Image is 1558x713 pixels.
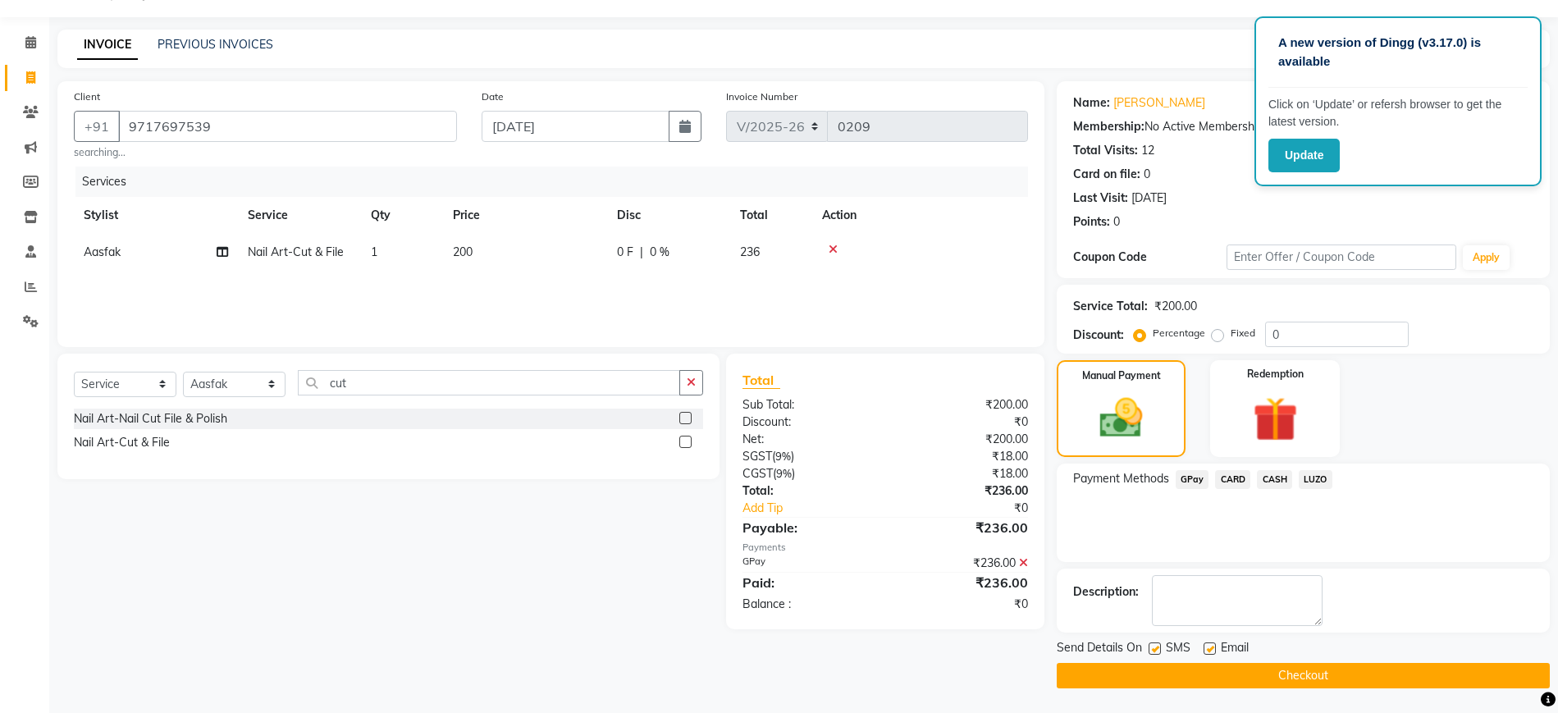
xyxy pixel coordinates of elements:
th: Disc [607,197,730,234]
div: ₹0 [911,500,1039,517]
label: Percentage [1153,326,1205,341]
span: 0 F [617,244,633,261]
th: Action [812,197,1028,234]
div: Total: [730,482,885,500]
img: _cash.svg [1086,393,1156,443]
span: Nail Art-Cut & File [248,245,344,259]
label: Manual Payment [1082,368,1161,383]
span: CGST [742,466,773,481]
div: ₹200.00 [885,431,1040,448]
span: | [640,244,643,261]
div: Nail Art-Nail Cut File & Polish [74,410,227,427]
div: Payments [742,541,1028,555]
div: ₹18.00 [885,448,1040,465]
label: Redemption [1247,367,1304,382]
button: +91 [74,111,120,142]
div: Last Visit: [1073,190,1128,207]
div: 0 [1144,166,1150,183]
span: 200 [453,245,473,259]
div: Description: [1073,583,1139,601]
input: Search by Name/Mobile/Email/Code [118,111,457,142]
div: Services [75,167,1040,197]
span: Email [1221,639,1249,660]
div: ₹0 [885,414,1040,431]
a: Add Tip [730,500,911,517]
span: Payment Methods [1073,470,1169,487]
div: Nail Art-Cut & File [74,434,170,451]
label: Date [482,89,504,104]
div: Net: [730,431,885,448]
div: Membership: [1073,118,1145,135]
div: Discount: [730,414,885,431]
div: 0 [1113,213,1120,231]
th: Stylist [74,197,238,234]
p: A new version of Dingg (v3.17.0) is available [1278,34,1518,71]
small: searching... [74,145,457,160]
div: No Active Membership [1073,118,1533,135]
img: _gift.svg [1239,391,1311,447]
div: ₹236.00 [885,555,1040,572]
button: Apply [1463,245,1510,270]
button: Update [1268,139,1340,172]
span: GPay [1176,470,1209,489]
label: Invoice Number [726,89,797,104]
input: Enter Offer / Coupon Code [1227,245,1457,270]
span: Aasfak [84,245,121,259]
div: ₹236.00 [885,482,1040,500]
label: Fixed [1231,326,1255,341]
span: Total [742,372,780,389]
div: Total Visits: [1073,142,1138,159]
div: Paid: [730,573,885,592]
div: ₹236.00 [885,518,1040,537]
p: Click on ‘Update’ or refersh browser to get the latest version. [1268,96,1528,130]
span: CASH [1257,470,1292,489]
span: SMS [1166,639,1190,660]
div: Payable: [730,518,885,537]
input: Search or Scan [298,370,680,395]
span: 0 % [650,244,669,261]
span: LUZO [1299,470,1332,489]
div: ₹236.00 [885,573,1040,592]
th: Total [730,197,812,234]
div: Balance : [730,596,885,613]
div: ₹18.00 [885,465,1040,482]
span: SGST [742,449,772,464]
div: ( ) [730,448,885,465]
span: CARD [1215,470,1250,489]
div: Coupon Code [1073,249,1227,266]
label: Client [74,89,100,104]
div: Sub Total: [730,396,885,414]
span: Send Details On [1057,639,1142,660]
button: Checkout [1057,663,1550,688]
div: Service Total: [1073,298,1148,315]
th: Service [238,197,361,234]
span: 9% [775,450,791,463]
span: 1 [371,245,377,259]
div: ₹0 [885,596,1040,613]
div: ₹200.00 [885,396,1040,414]
a: PREVIOUS INVOICES [158,37,273,52]
div: 12 [1141,142,1154,159]
a: INVOICE [77,30,138,60]
th: Qty [361,197,443,234]
span: 236 [740,245,760,259]
div: Name: [1073,94,1110,112]
div: ( ) [730,465,885,482]
a: [PERSON_NAME] [1113,94,1205,112]
div: GPay [730,555,885,572]
div: Points: [1073,213,1110,231]
div: ₹200.00 [1154,298,1197,315]
div: [DATE] [1131,190,1167,207]
div: Discount: [1073,327,1124,344]
th: Price [443,197,607,234]
div: Card on file: [1073,166,1140,183]
span: 9% [776,467,792,480]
